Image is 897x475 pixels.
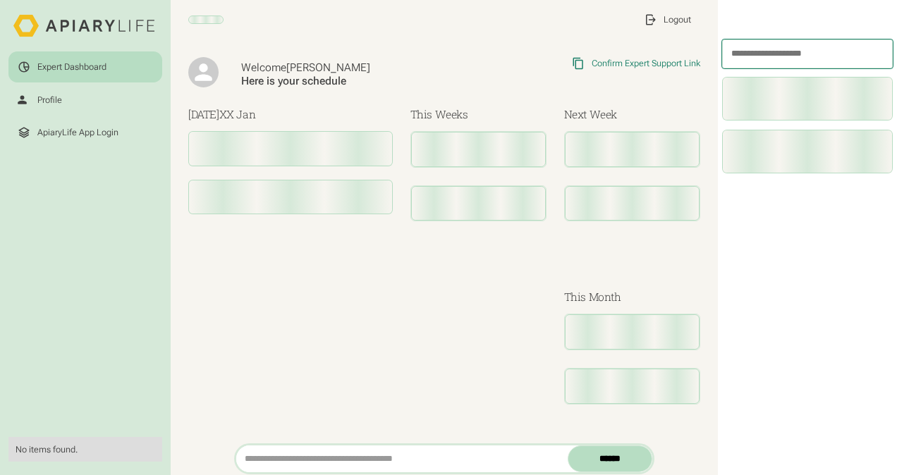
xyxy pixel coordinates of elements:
span: [PERSON_NAME] [286,61,370,74]
h3: This Month [564,289,700,305]
h3: This Weeks [410,106,547,123]
div: No items found. [16,444,154,455]
a: Logout [635,4,700,35]
div: Logout [664,14,691,25]
div: Expert Dashboard [37,61,106,73]
a: Profile [8,85,161,115]
div: Welcome [241,61,469,75]
div: Confirm Expert Support Link [592,58,700,69]
div: ApiaryLife App Login [37,127,118,138]
div: Here is your schedule [241,75,469,88]
a: ApiaryLife App Login [8,117,161,147]
span: XX Jan [219,107,256,121]
div: Profile [37,94,62,106]
h3: Next Week [564,106,700,123]
h3: [DATE] [188,106,393,123]
a: Expert Dashboard [8,51,161,82]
